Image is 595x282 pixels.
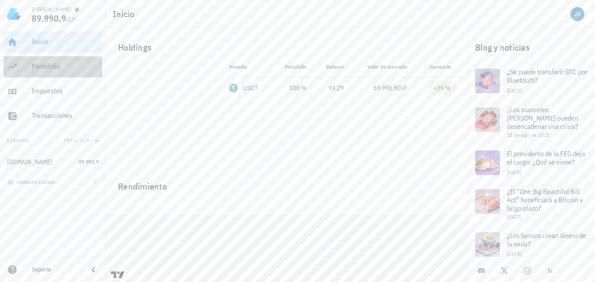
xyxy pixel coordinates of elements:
[321,84,344,93] div: 93,29
[507,213,521,220] span: [DATE]
[507,187,583,212] span: ¿El “One Big Beautiful Bill Act” beneficiará a Bitcoin a largo plazo?
[79,158,99,165] span: 89.990,9
[4,151,102,172] a: [DOMAIN_NAME] 89.990,9
[7,7,21,21] img: LedgiFi
[468,33,595,62] div: Blog y noticias
[32,12,66,24] span: 89.990,9
[570,7,584,21] div: avatar
[279,84,307,93] div: 100 %
[468,100,595,143] a: ¿Los aranceles [PERSON_NAME] pueden desencadenar una crisis? 18 de ago de 2025
[4,81,102,102] a: Impuestos
[272,56,314,77] th: Portafolio
[507,67,587,84] span: ¿Se puede transferir BTC por Bluetooth?
[229,84,238,92] div: USDT-icon
[222,56,272,77] th: Moneda
[110,271,126,279] a: Charting by TradingView
[468,182,595,225] a: ¿El “One Big Beautiful Bill Act” beneficiará a Bitcoin a largo plazo? [DATE]
[507,87,521,94] span: [DATE]
[113,7,138,21] h1: Inicio
[4,32,102,53] a: Inicio
[468,143,595,182] a: El presidente de la FED deja el cargo: ¿Qué se viene? [DATE]
[507,132,550,138] span: 18 de ago de 2025
[468,62,595,100] a: ¿Se puede transferir BTC por Bluetooth? [DATE]
[507,169,521,176] span: [DATE]
[111,172,463,194] div: Rendimiento
[507,149,585,166] span: El presidente de la FED deja el cargo: ¿Qué se viene?
[4,130,102,151] button: CuentasTotal CLP
[507,105,578,131] span: ¿Los aranceles [PERSON_NAME] pueden desencadenar una crisis?
[32,111,99,120] div: Transacciones
[111,33,463,62] div: Holdings
[32,6,71,13] div: [PERSON_NAME]
[430,63,456,70] span: Ganancia
[64,138,90,143] span: Total CLP
[243,84,258,92] div: USDT
[32,62,99,70] div: Portafolio
[433,84,451,92] div: +25 %
[373,84,397,92] span: 89.990,9
[9,179,55,185] span: agregar cuenta
[468,225,595,264] a: ¿Los bancos crean dinero de la nada? [DATE]
[66,15,76,23] span: CLP
[4,56,102,77] a: Portafolio
[32,266,81,273] div: Soporte
[32,37,99,46] div: Inicio
[351,56,414,77] th: Valor de mercado
[4,106,102,127] a: Transacciones
[397,84,407,92] span: CLP
[32,87,99,95] div: Impuestos
[314,56,351,77] th: Balance
[507,251,521,257] span: [DATE]
[507,231,586,248] span: ¿Los bancos crean dinero de la nada?
[7,158,52,166] div: [DOMAIN_NAME]
[5,178,59,187] button: agregar cuenta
